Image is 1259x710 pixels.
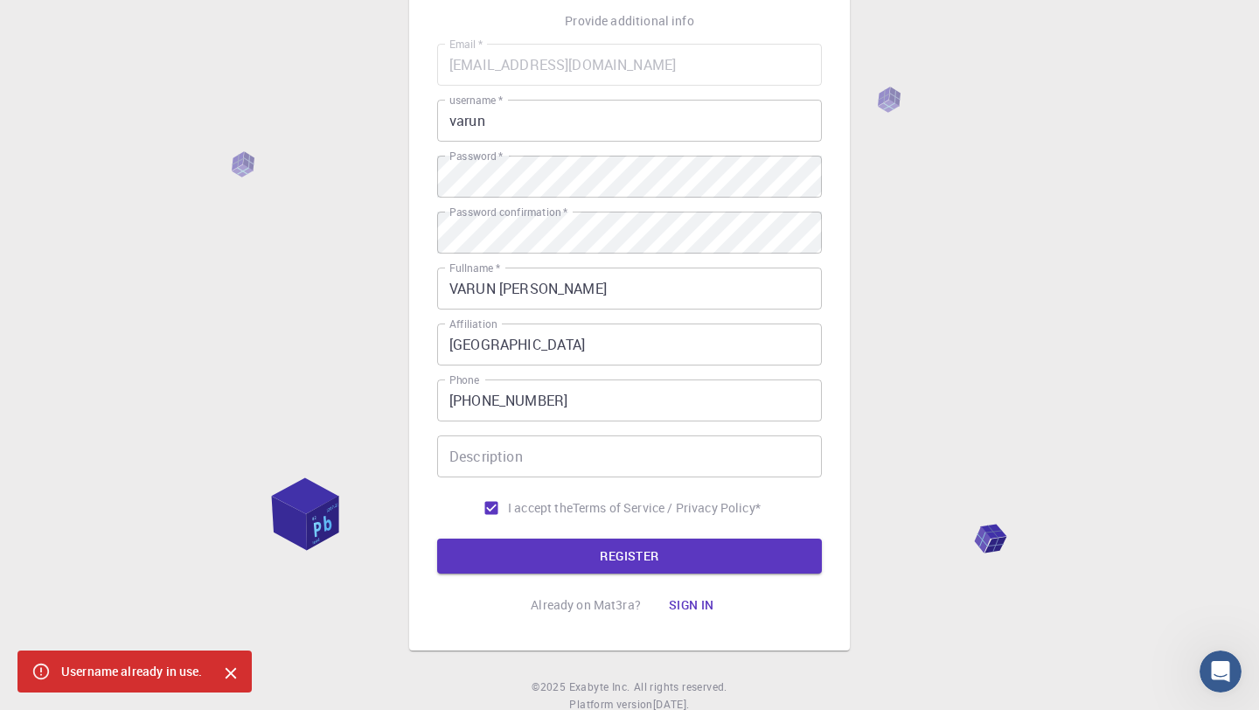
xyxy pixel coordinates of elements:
[437,539,822,574] button: REGISTER
[565,12,693,30] p: Provide additional info
[569,679,630,696] a: Exabyte Inc.
[449,261,500,275] label: Fullname
[449,37,483,52] label: Email
[569,679,630,693] span: Exabyte Inc.
[532,679,568,696] span: © 2025
[449,372,479,387] label: Phone
[61,656,203,687] div: Username already in use.
[634,679,727,696] span: All rights reserved.
[573,499,761,517] a: Terms of Service / Privacy Policy*
[449,93,503,108] label: username
[531,596,641,614] p: Already on Mat3ra?
[449,149,503,164] label: Password
[655,588,728,623] button: Sign in
[449,317,497,331] label: Affiliation
[508,499,573,517] span: I accept the
[1200,651,1242,693] iframe: Intercom live chat
[217,659,245,687] button: Close
[573,499,761,517] p: Terms of Service / Privacy Policy *
[449,205,567,219] label: Password confirmation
